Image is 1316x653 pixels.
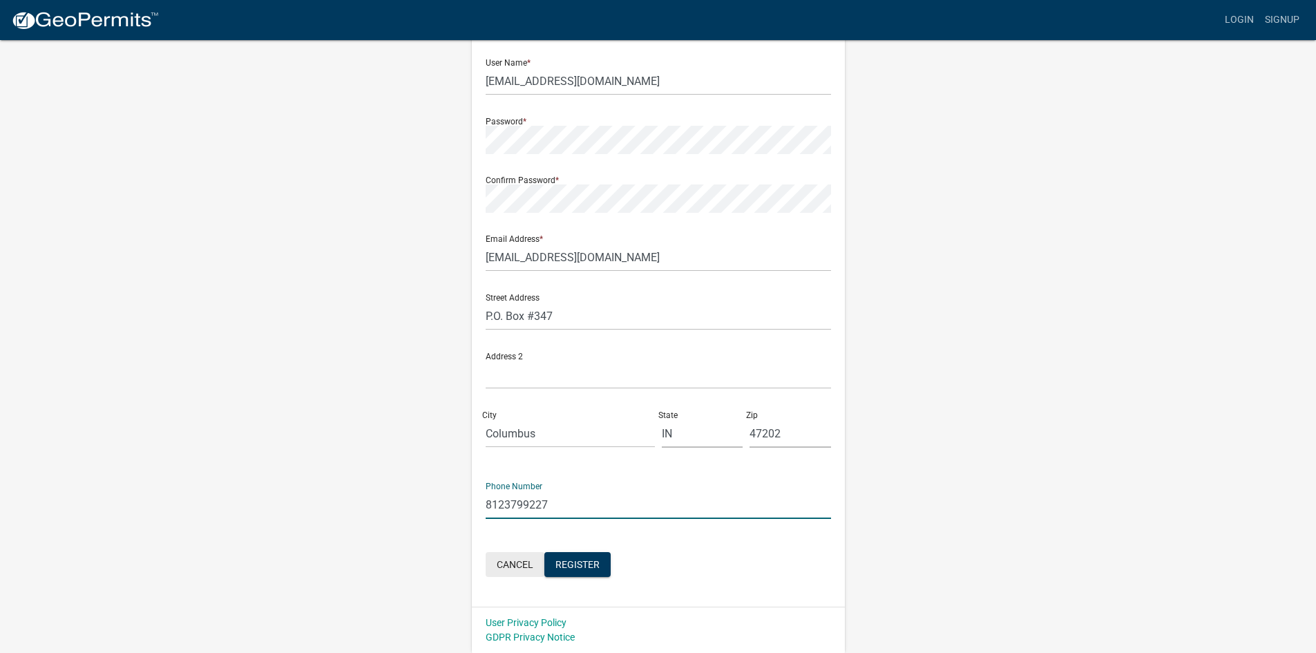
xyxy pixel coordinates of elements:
[1219,7,1259,33] a: Login
[486,617,566,628] a: User Privacy Policy
[1259,7,1305,33] a: Signup
[486,552,544,577] button: Cancel
[544,552,611,577] button: Register
[486,632,575,643] a: GDPR Privacy Notice
[555,558,600,569] span: Register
